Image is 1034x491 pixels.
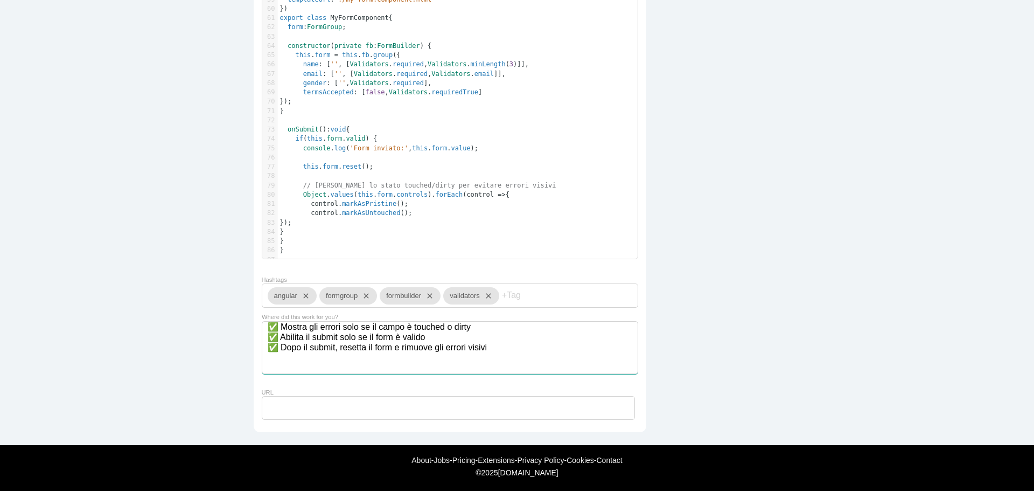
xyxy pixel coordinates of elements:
[262,13,277,23] div: 61
[567,456,594,465] a: Cookies
[262,88,277,97] div: 69
[262,42,277,51] div: 64
[262,190,277,199] div: 80
[262,237,277,246] div: 85
[280,14,303,22] span: export
[307,135,323,142] span: this
[262,218,277,227] div: 83
[262,23,277,32] div: 62
[377,42,420,50] span: FormBuilder
[361,51,369,59] span: fb
[330,14,388,22] span: MyFormComponent
[280,88,483,96] span: : [ , . ]
[389,88,428,96] span: Validators
[280,79,432,87] span: : [ , . ],
[303,191,326,198] span: Object
[373,51,393,59] span: group
[307,23,342,31] span: FormGroup
[262,134,277,143] div: 74
[311,209,338,217] span: control
[280,14,393,22] span: {
[262,199,277,209] div: 81
[380,287,441,305] div: formbuilder
[338,79,346,87] span: ''
[334,70,342,78] span: ''
[452,456,476,465] a: Pricing
[451,144,470,152] span: value
[262,227,277,237] div: 84
[280,70,506,78] span: : [ , [ . , . ]],
[436,191,463,198] span: forEach
[428,60,466,68] span: Validators
[262,107,277,116] div: 71
[474,70,494,78] span: email
[262,276,287,283] label: Hashtags
[498,191,505,198] span: =>
[517,456,564,465] a: Privacy Policy
[262,32,277,42] div: 63
[481,468,498,477] span: 2025
[393,60,424,68] span: required
[280,51,401,59] span: . . . ({
[366,42,373,50] span: fb
[280,144,479,152] span: . ( , . . );
[262,60,277,69] div: 66
[330,191,353,198] span: values
[262,4,277,13] div: 60
[326,135,342,142] span: form
[431,144,447,152] span: form
[280,98,292,105] span: });
[280,237,284,245] span: }
[280,228,284,236] span: }
[334,51,338,59] span: =
[280,246,284,254] span: }
[5,456,1029,465] div: - - - - - -
[280,163,374,170] span: . . ();
[330,126,346,133] span: void
[262,144,277,153] div: 75
[334,144,346,152] span: log
[434,456,450,465] a: Jobs
[303,60,319,68] span: name
[411,456,431,465] a: About
[421,287,434,305] i: close
[350,60,389,68] span: Validators
[303,88,354,96] span: termsAccepted
[303,70,323,78] span: email
[280,135,378,142] span: ( . . ) {
[280,126,350,133] span: (): {
[303,144,331,152] span: console
[295,51,311,59] span: this
[280,42,432,50] span: ( : ) {
[280,191,509,198] span: . ( . . ). ( {
[262,314,338,321] label: Where did this work for you?
[295,135,303,142] span: if
[262,181,277,190] div: 79
[262,321,638,374] textarea: ✅ Mostra gli errori solo se il campo è touched o dirty ✅ Abilita il submit solo se il form è vali...
[396,191,428,198] span: controls
[262,51,277,60] div: 65
[262,70,277,79] div: 67
[480,287,493,305] i: close
[471,60,506,68] span: minLength
[288,23,303,31] span: form
[262,116,277,125] div: 72
[466,191,494,198] span: control
[350,79,389,87] span: Validators
[280,60,529,68] span: : [ , [ . , . ( )]],
[262,162,277,171] div: 77
[330,60,338,68] span: ''
[303,79,326,87] span: gender
[396,70,428,78] span: required
[280,23,346,31] span: : ;
[342,209,400,217] span: markAsUntouched
[393,79,424,87] span: required
[412,144,428,152] span: this
[280,209,413,217] span: . ();
[358,287,371,305] i: close
[350,144,408,152] span: 'Form inviato:'
[262,246,277,255] div: 86
[478,456,514,465] a: Extensions
[288,126,319,133] span: onSubmit
[319,287,377,305] div: formgroup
